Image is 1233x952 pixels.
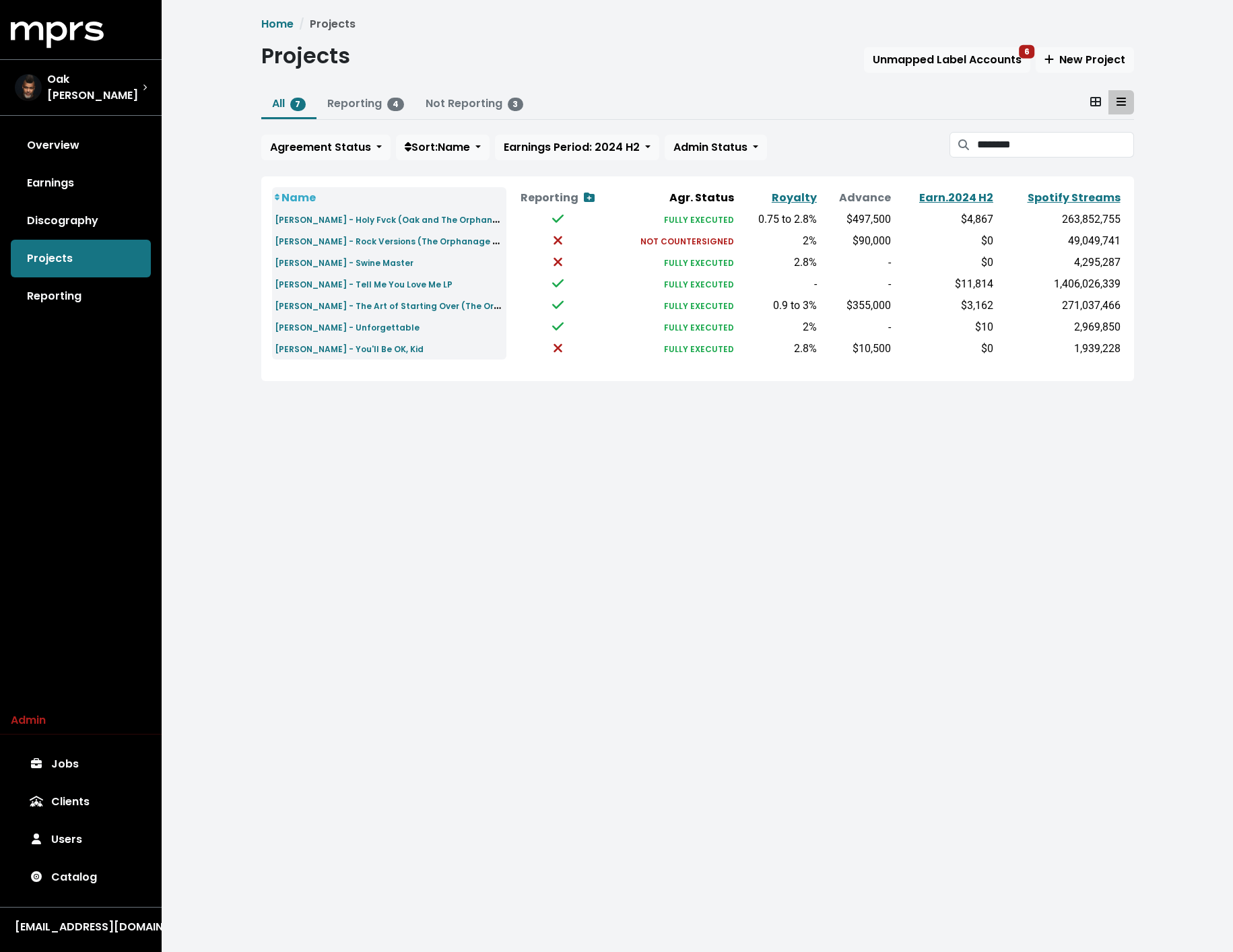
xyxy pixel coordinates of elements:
[894,230,996,252] td: $0
[261,16,294,32] a: Home
[275,319,420,335] a: [PERSON_NAME] - Unforgettable
[772,190,817,205] a: Royalty
[853,234,891,247] span: $90,000
[272,187,507,209] th: Name
[919,190,993,205] a: Earn.2024 H2
[275,279,453,290] small: [PERSON_NAME] - Tell Me You Love Me LP
[275,211,514,227] a: [PERSON_NAME] - Holy Fvck (Oak and The Orphanage)
[11,745,151,783] a: Jobs
[846,213,891,226] span: $497,500
[664,300,734,312] small: FULLY EXECUTED
[275,322,420,333] small: [PERSON_NAME] - Unforgettable
[737,273,820,295] td: -
[894,209,996,230] td: $4,867
[664,214,734,226] small: FULLY EXECUTED
[426,96,524,111] a: Not Reporting3
[504,139,640,155] span: Earnings Period: 2024 H2
[1090,96,1101,107] svg: Card View
[664,343,734,355] small: FULLY EXECUTED
[864,47,1030,73] button: Unmapped Label Accounts6
[996,338,1123,360] td: 1,939,228
[11,202,151,240] a: Discography
[11,783,151,821] a: Clients
[1044,52,1125,67] span: New Project
[15,919,147,935] div: [EMAIL_ADDRESS][DOMAIN_NAME]
[387,98,404,111] span: 4
[275,257,413,269] small: [PERSON_NAME] - Swine Master
[737,316,820,338] td: 2%
[996,316,1123,338] td: 2,969,850
[1036,47,1134,73] button: New Project
[11,127,151,164] a: Overview
[873,52,1022,67] span: Unmapped Label Accounts
[294,16,356,32] li: Projects
[737,295,820,316] td: 0.9 to 3%
[996,273,1123,295] td: 1,406,026,339
[506,187,609,209] th: Reporting
[275,341,424,356] a: [PERSON_NAME] - You'll Be OK, Kid
[996,209,1123,230] td: 263,852,755
[853,342,891,355] span: $10,500
[737,230,820,252] td: 2%
[640,236,734,247] small: NOT COUNTERSIGNED
[820,252,894,273] td: -
[1117,96,1126,107] svg: Table View
[495,135,659,160] button: Earnings Period: 2024 H2
[894,316,996,338] td: $10
[609,187,737,209] th: Agr. Status
[11,26,104,42] a: mprs logo
[1028,190,1121,205] a: Spotify Streams
[737,252,820,273] td: 2.8%
[664,279,734,290] small: FULLY EXECUTED
[996,295,1123,316] td: 271,037,466
[846,299,891,312] span: $355,000
[820,187,894,209] th: Advance
[290,98,306,111] span: 7
[894,252,996,273] td: $0
[820,316,894,338] td: -
[664,257,734,269] small: FULLY EXECUTED
[275,343,424,355] small: [PERSON_NAME] - You'll Be OK, Kid
[11,918,151,936] button: [EMAIL_ADDRESS][DOMAIN_NAME]
[996,230,1123,252] td: 49,049,741
[275,298,577,313] a: [PERSON_NAME] - The Art of Starting Over (The Orphanage and Oak)
[275,233,533,248] a: [PERSON_NAME] - Rock Versions (The Orphanage and Oak)
[272,96,306,111] a: All7
[977,132,1133,158] input: Search projects
[664,322,734,333] small: FULLY EXECUTED
[275,276,453,292] a: [PERSON_NAME] - Tell Me You Love Me LP
[11,164,151,202] a: Earnings
[673,139,747,155] span: Admin Status
[15,74,42,101] img: The selected account / producer
[508,98,524,111] span: 3
[327,96,404,111] a: Reporting4
[737,209,820,230] td: 0.75 to 2.8%
[996,252,1123,273] td: 4,295,287
[47,71,143,104] span: Oak [PERSON_NAME]
[396,135,490,160] button: Sort:Name
[665,135,767,160] button: Admin Status
[261,16,1134,32] nav: breadcrumb
[820,273,894,295] td: -
[405,139,470,155] span: Sort: Name
[261,43,350,69] h1: Projects
[261,135,391,160] button: Agreement Status
[11,821,151,858] a: Users
[894,338,996,360] td: $0
[270,139,371,155] span: Agreement Status
[11,858,151,896] a: Catalog
[894,273,996,295] td: $11,814
[275,254,413,270] a: [PERSON_NAME] - Swine Master
[737,338,820,360] td: 2.8%
[894,295,996,316] td: $3,162
[1019,45,1035,59] span: 6
[11,277,151,315] a: Reporting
